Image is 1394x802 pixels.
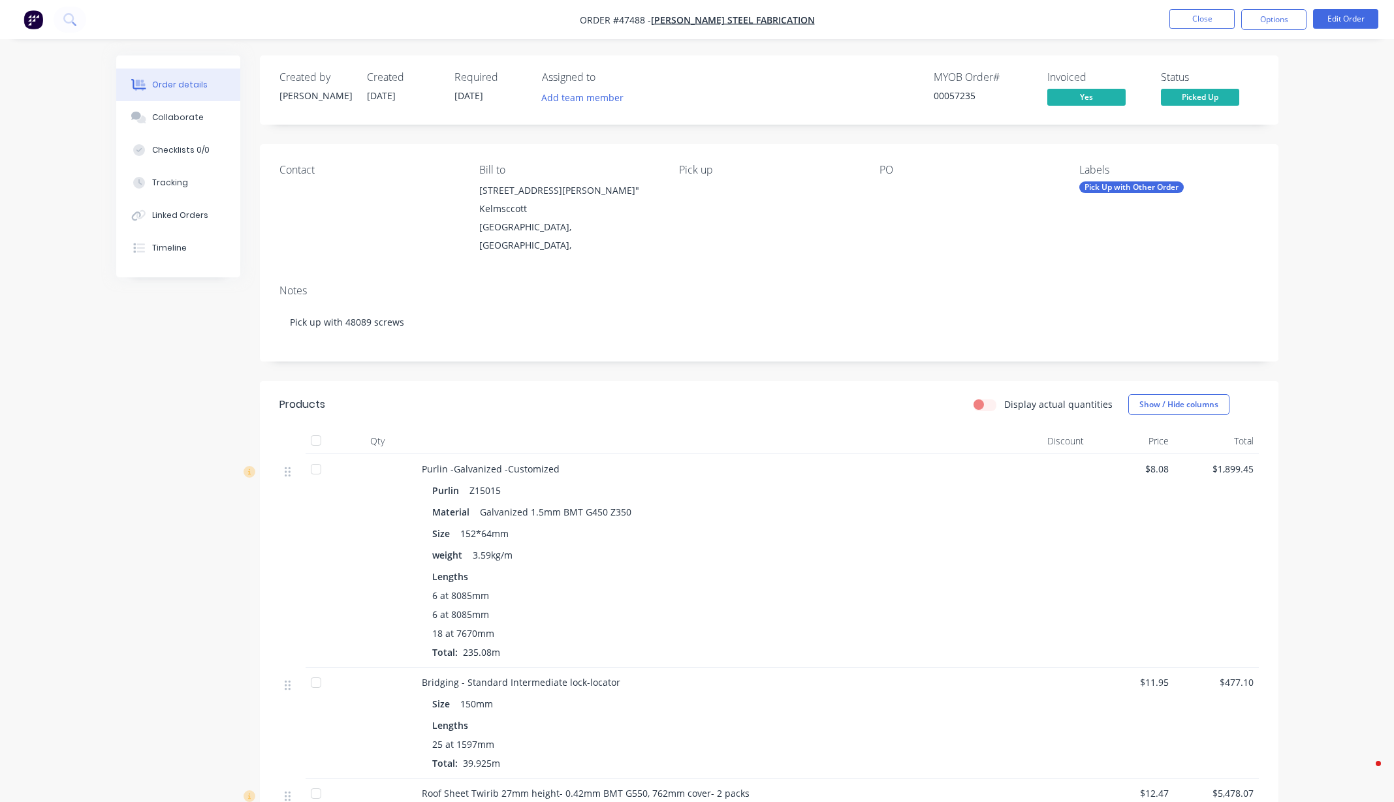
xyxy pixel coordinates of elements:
[116,199,240,232] button: Linked Orders
[116,166,240,199] button: Tracking
[1161,89,1239,105] span: Picked Up
[279,164,458,176] div: Contact
[580,14,651,26] span: Order #47488 -
[458,646,505,658] span: 235.08m
[432,626,494,640] span: 18 at 7670mm
[679,164,858,176] div: Pick up
[432,608,489,621] span: 6 at 8085mm
[1241,9,1307,30] button: Options
[479,181,658,254] div: [STREET_ADDRESS][PERSON_NAME]" Kelmsccott[GEOGRAPHIC_DATA], [GEOGRAPHIC_DATA],
[1047,71,1145,84] div: Invoiced
[279,89,351,102] div: [PERSON_NAME]
[422,676,620,688] span: Bridging - Standard Intermediate lock-locator
[1079,164,1258,176] div: Labels
[1179,675,1254,689] span: $477.10
[479,218,658,254] div: [GEOGRAPHIC_DATA], [GEOGRAPHIC_DATA],
[479,181,658,218] div: [STREET_ADDRESS][PERSON_NAME]" Kelmsccott
[116,134,240,166] button: Checklists 0/0
[1313,9,1378,29] button: Edit Order
[24,10,43,29] img: Factory
[279,285,1259,297] div: Notes
[542,89,631,106] button: Add team member
[455,524,514,543] div: 152*64mm
[152,79,208,91] div: Order details
[116,101,240,134] button: Collaborate
[1350,758,1381,789] iframe: Intercom live chat
[116,69,240,101] button: Order details
[1179,786,1254,800] span: $5,478.07
[934,71,1032,84] div: MYOB Order #
[432,718,468,732] span: Lengths
[279,71,351,84] div: Created by
[152,209,208,221] div: Linked Orders
[432,737,494,751] span: 25 at 1597mm
[422,463,560,475] span: Purlin -Galvanized -Customized
[152,177,188,189] div: Tracking
[879,164,1058,176] div: PO
[475,502,637,521] div: Galvanized 1.5mm BMT G450 Z350
[1179,462,1254,476] span: $1,899.45
[479,164,658,176] div: Bill to
[1079,181,1184,193] div: Pick Up with Other Order
[1161,89,1239,108] button: Picked Up
[367,89,396,102] span: [DATE]
[432,502,475,521] div: Material
[1128,394,1229,415] button: Show / Hide columns
[1169,9,1235,29] button: Close
[651,14,815,26] a: [PERSON_NAME] Steel Fabrication
[464,481,506,500] div: Z15015
[432,589,489,602] span: 6 at 8085mm
[152,242,187,254] div: Timeline
[432,757,458,769] span: Total:
[279,397,325,412] div: Products
[432,694,455,713] div: Size
[1004,428,1089,454] div: Discount
[458,757,505,769] span: 39.925m
[1161,71,1259,84] div: Status
[934,89,1032,102] div: 00057235
[454,89,483,102] span: [DATE]
[279,302,1259,342] div: Pick up with 48089 screws
[422,787,750,799] span: Roof Sheet Twirib 27mm height- 0.42mm BMT G550, 762mm cover- 2 packs
[116,232,240,264] button: Timeline
[1174,428,1259,454] div: Total
[1094,675,1169,689] span: $11.95
[1094,786,1169,800] span: $12.47
[455,694,498,713] div: 150mm
[454,71,526,84] div: Required
[432,546,467,564] div: weight
[1089,428,1174,454] div: Price
[152,112,204,123] div: Collaborate
[432,570,468,583] span: Lengths
[467,546,518,564] div: 3.59kg/m
[1047,89,1126,105] span: Yes
[338,428,417,454] div: Qty
[542,71,673,84] div: Assigned to
[432,524,455,543] div: Size
[432,646,458,658] span: Total:
[1004,397,1113,411] label: Display actual quantities
[152,144,210,156] div: Checklists 0/0
[432,481,464,500] div: Purlin
[534,89,630,106] button: Add team member
[1094,462,1169,476] span: $8.08
[367,71,439,84] div: Created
